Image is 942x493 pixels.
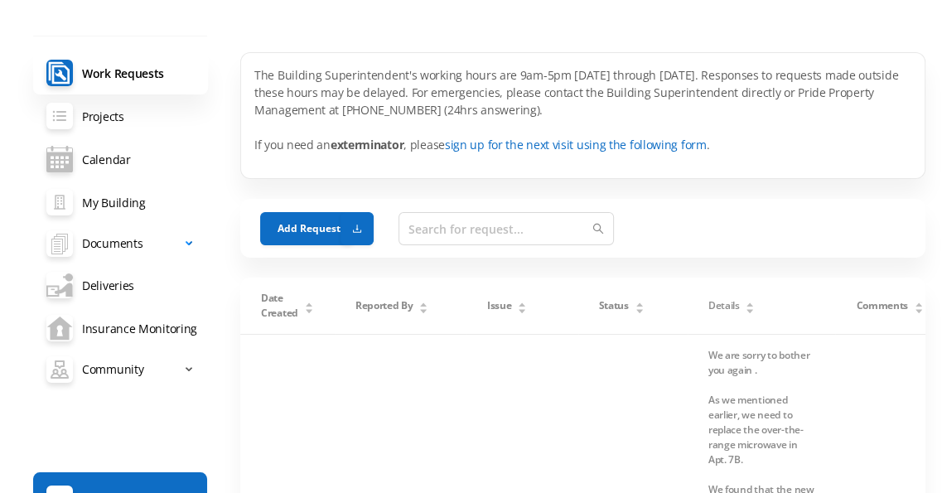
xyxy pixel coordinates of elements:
span: Documents [82,227,143,260]
span: Reported By [355,298,413,313]
span: Community [82,353,143,386]
button: icon: download [341,212,374,245]
span: Details [708,298,740,313]
i: icon: caret-up [914,300,923,305]
button: Add Request [260,212,354,245]
a: sign up for the next visit using the following form [445,137,707,152]
span: Comments [856,298,908,313]
div: Sort [914,300,924,310]
i: icon: caret-up [304,300,313,305]
input: Search for request... [399,212,614,245]
i: icon: caret-down [518,307,527,312]
a: Calendar [33,138,208,181]
span: Issue [487,298,512,313]
span: Status [599,298,629,313]
a: Insurance Monitoring [33,307,208,350]
i: icon: caret-down [419,307,428,312]
i: icon: caret-down [746,307,755,312]
i: icon: caret-up [419,300,428,305]
div: Sort [517,300,527,310]
a: My Building [33,181,208,224]
p: The Building Superintendent's working hours are 9am-5pm [DATE] through [DATE]. Responses to reque... [254,66,911,153]
a: Deliveries [33,263,208,307]
i: icon: caret-up [635,300,644,305]
i: icon: caret-down [304,307,313,312]
div: Sort [745,300,755,310]
div: Sort [418,300,428,310]
div: Sort [304,300,314,310]
a: Projects [33,94,208,138]
i: icon: caret-up [518,300,527,305]
span: Date Created [261,291,298,321]
i: icon: caret-down [914,307,923,312]
i: icon: caret-up [746,300,755,305]
a: Work Requests [33,51,208,94]
div: Sort [635,300,645,310]
i: icon: search [592,223,604,234]
i: icon: caret-down [635,307,644,312]
b: exterminator [331,137,403,152]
